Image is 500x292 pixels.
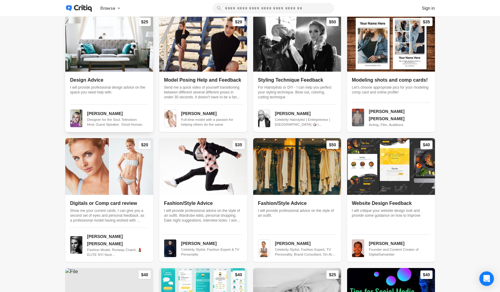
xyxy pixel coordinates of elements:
[352,85,430,95] p: Let’s choose appropriate pics for your modeling comp card and online profile!
[159,15,247,132] a: $29Model Posing Help and FeedbackSend me a quick video of yourself transitioning between differen...
[253,15,341,72] img: File
[326,18,338,26] div: $50
[420,270,432,279] div: $40
[87,117,148,127] span: Designer for the Soul. Television Host. Guest Speaker. Good Human.
[347,138,435,262] a: $40Website Design FeedbackI will critique your website design look and provide some guidance on h...
[253,138,341,262] a: $50Fashion/Style AdviceI will provide professional advice on the style of an outfit.[PERSON_NAME]...
[479,271,494,286] div: Open Intercom Messenger
[159,138,247,262] a: $35Fashion/Style AdviceI will provide professional advice on the style of an outfit. Wardrobe edi...
[369,122,430,127] span: Acting, Film, Auditions
[253,138,341,195] img: File
[159,138,247,195] img: File
[164,85,242,100] p: Send me a quick video of yourself transitioning between different several different poses in unde...
[258,77,323,83] span: Styling Technique Feedback
[347,15,435,132] a: $35Modeling shots and comp cards!Let’s choose appropriate pics for your modeling comp card and on...
[352,208,430,218] p: I will critique your website design look and provide some guidance on how to improve
[352,77,428,83] span: Modeling shots and comp cards!
[420,18,432,26] div: $35
[422,5,435,12] div: Sign in
[65,15,153,72] img: File
[65,15,153,132] a: $25Design AdviceI will provide professional design advice on the space you need help with.[PERSON...
[164,201,213,206] span: Fashion/Style Advice
[326,270,338,279] div: $25
[369,109,405,121] span: [PERSON_NAME] [PERSON_NAME]
[139,18,150,26] div: $25
[139,141,150,149] div: $20
[352,201,412,206] span: Website Design Feedback
[233,18,244,26] div: $29
[275,247,336,257] span: Celebrity Stylist, Fashion Expert, TV Personality, Brand Consultant, On-Air Talent & Speaker
[258,85,336,100] p: For Hairstylists or DIY - I can help you perfect your styling technique. Blow out, coloring, cutt...
[258,208,336,218] p: I will provide professional advice on the style of an outfit.
[258,201,307,206] span: Fashion/Style Advice
[347,138,435,195] img: File
[369,241,405,246] span: [PERSON_NAME]
[258,110,270,127] img: File
[181,117,242,127] span: Full-time model with a passion for helping others do the same
[70,201,137,206] span: Digitals or Comp card review
[164,77,241,83] span: Model Posing Help and Feedback
[352,239,364,257] img: File
[164,208,242,223] p: I will provide professional advice on the style of an outfit. Wardrobe edits, personal shopping. ...
[164,110,176,127] img: File
[159,15,247,72] img: File
[87,111,123,116] span: [PERSON_NAME]
[70,110,82,127] img: File
[275,117,336,127] span: Celebrity Hairstylist | Entrepreneur | [GEOGRAPHIC_DATA] 🎲 |[GEOGRAPHIC_DATA] 📽 | St Tropez 🏖 | C...
[139,270,150,279] div: $40
[347,15,435,72] img: File
[181,247,242,257] span: Celebrity Stylist, Fashion Expert & TV Personality
[275,111,311,116] span: [PERSON_NAME]
[253,15,341,132] a: $50Styling Technique FeedbackFor Hairstylists or DIY - I can help you perfect your styling techni...
[65,138,153,262] a: $20Digitals or Comp card reviewShow me your current cards. I can give you a second set of eyes an...
[164,239,176,257] img: File
[233,141,244,149] div: $35
[70,77,104,83] span: Design Advice
[420,141,432,149] div: $40
[181,241,217,246] span: [PERSON_NAME]
[233,270,244,279] div: $40
[70,85,148,95] p: I will provide professional design advice on the space you need help with.
[352,109,364,126] img: File
[275,241,311,246] span: [PERSON_NAME]
[369,247,430,257] span: Founder and Content Creator of DigitalSamaritan
[181,111,217,116] span: [PERSON_NAME]
[87,234,123,246] span: [PERSON_NAME] [PERSON_NAME]
[70,236,82,254] img: File
[87,247,148,257] span: Fashion Model, Runway Coach, 💄 ELITE NY/ Next [GEOGRAPHIC_DATA]
[326,141,338,149] div: $50
[70,208,148,223] p: Show me your current cards. I can give you a second set of eyes and personal feedback. as a profe...
[65,138,153,195] img: File
[258,239,270,257] img: File
[100,5,115,12] span: Browse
